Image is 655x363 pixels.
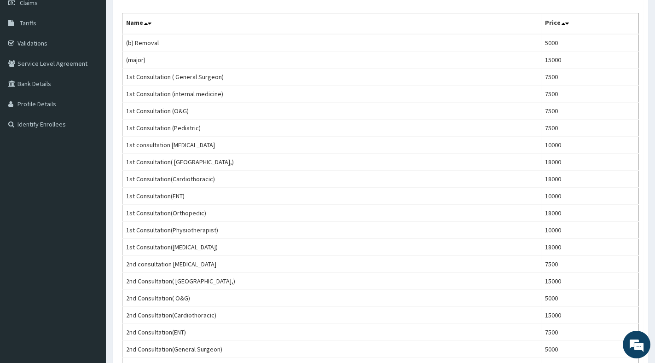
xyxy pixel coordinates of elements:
td: 1st Consultation (internal medicine) [122,86,541,103]
td: 1st Consultation(Physiotherapist) [122,222,541,239]
td: 1st Consultation(ENT) [122,188,541,205]
td: 5000 [541,341,639,358]
td: 2nd Consultation(Cardiothoracic) [122,307,541,324]
td: 5000 [541,34,639,52]
td: 1st Consultation (O&G) [122,103,541,120]
td: 18000 [541,239,639,256]
td: 7500 [541,324,639,341]
td: 1st Consultation ( General Surgeon) [122,69,541,86]
td: 5000 [541,290,639,307]
td: 10000 [541,137,639,154]
span: Tariffs [20,19,36,27]
td: 7500 [541,69,639,86]
td: (major) [122,52,541,69]
td: 18000 [541,171,639,188]
td: 7500 [541,86,639,103]
td: 1st Consultation([MEDICAL_DATA]) [122,239,541,256]
td: 10000 [541,188,639,205]
td: 1st Consultation(Orthopedic) [122,205,541,222]
th: Price [541,13,639,35]
div: Chat with us now [48,52,155,63]
td: 15000 [541,273,639,290]
td: 2nd Consultation(ENT) [122,324,541,341]
td: 1st Consultation( [GEOGRAPHIC_DATA],) [122,154,541,171]
th: Name [122,13,541,35]
td: 1st Consultation(Cardiothoracic) [122,171,541,188]
td: 15000 [541,52,639,69]
td: 2nd consultation [MEDICAL_DATA] [122,256,541,273]
td: 1st Consultation (Pediatric) [122,120,541,137]
img: d_794563401_company_1708531726252_794563401 [17,46,37,69]
td: 2nd Consultation( [GEOGRAPHIC_DATA],) [122,273,541,290]
td: 7500 [541,256,639,273]
td: 2nd Consultation(General Surgeon) [122,341,541,358]
div: Minimize live chat window [151,5,173,27]
textarea: Type your message and hit 'Enter' [5,251,175,283]
td: 2nd Consultation( O&G) [122,290,541,307]
td: (b) Removal [122,34,541,52]
td: 7500 [541,103,639,120]
td: 10000 [541,222,639,239]
td: 18000 [541,154,639,171]
td: 15000 [541,307,639,324]
td: 1st consultation [MEDICAL_DATA] [122,137,541,154]
td: 7500 [541,120,639,137]
td: 18000 [541,205,639,222]
span: We're online! [53,116,127,209]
